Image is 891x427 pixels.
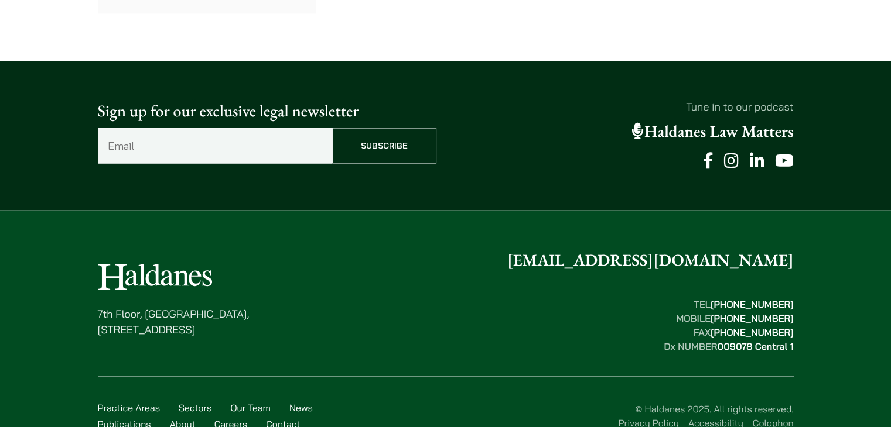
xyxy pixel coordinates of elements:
a: Our Team [230,401,271,413]
p: Sign up for our exclusive legal newsletter [98,98,436,123]
input: Email [98,128,332,163]
mark: [PHONE_NUMBER] [711,312,794,323]
a: Practice Areas [98,401,160,413]
mark: [PHONE_NUMBER] [711,298,794,309]
a: News [289,401,313,413]
a: Haldanes Law Matters [632,120,794,142]
a: [EMAIL_ADDRESS][DOMAIN_NAME] [507,249,794,270]
p: 7th Floor, [GEOGRAPHIC_DATA], [STREET_ADDRESS] [98,305,250,337]
p: Tune in to our podcast [455,98,794,114]
mark: 009078 Central 1 [717,340,793,352]
img: Logo of Haldanes [98,263,212,290]
strong: TEL MOBILE FAX Dx NUMBER [664,298,793,352]
a: Sectors [179,401,211,413]
mark: [PHONE_NUMBER] [711,326,794,338]
input: Subscribe [332,128,436,163]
